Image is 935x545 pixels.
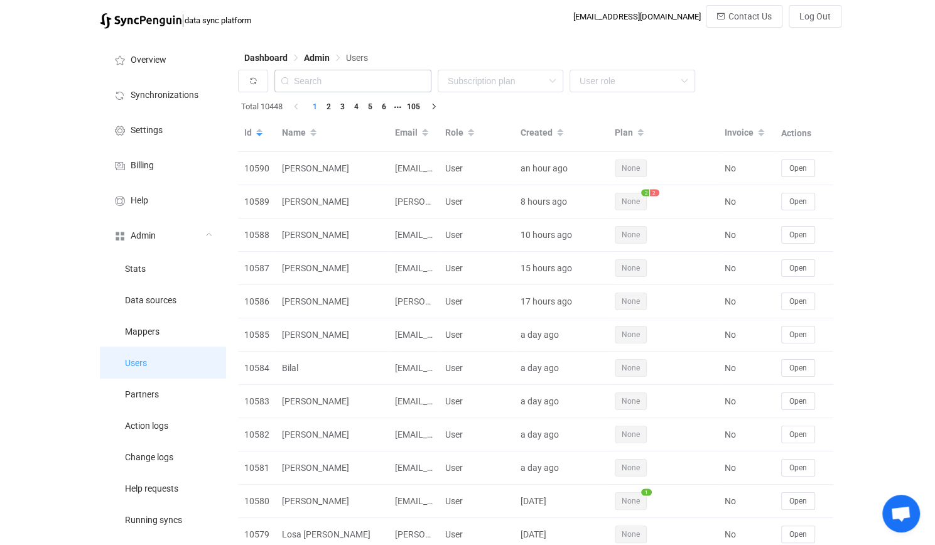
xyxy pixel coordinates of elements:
[322,100,335,114] li: 2
[125,264,146,274] span: Stats
[125,390,159,400] span: Partners
[131,231,156,241] span: Admin
[100,147,225,182] a: Billing
[244,53,288,63] span: Dashboard
[100,284,225,315] a: Data sources
[100,347,225,378] a: Users
[100,315,225,347] a: Mappers
[346,53,368,63] span: Users
[100,472,225,504] a: Help requests
[125,453,173,463] span: Change logs
[377,100,391,114] li: 6
[125,359,147,369] span: Users
[100,11,251,29] a: |data sync platform
[100,77,225,112] a: Synchronizations
[573,12,701,21] div: [EMAIL_ADDRESS][DOMAIN_NAME]
[181,11,185,29] span: |
[882,495,920,532] div: Open chat
[125,327,159,337] span: Mappers
[131,126,163,136] span: Settings
[185,16,251,25] span: data sync platform
[799,11,831,21] span: Log Out
[100,182,225,217] a: Help
[304,53,330,63] span: Admin
[789,5,841,28] button: Log Out
[100,504,225,535] a: Running syncs
[335,100,349,114] li: 3
[438,70,563,92] input: Subscription plan
[131,196,148,206] span: Help
[125,515,182,526] span: Running syncs
[728,11,772,21] span: Contact Us
[100,13,181,29] img: syncpenguin.svg
[125,421,168,431] span: Action logs
[274,70,431,92] input: Search
[404,100,423,114] li: 105
[363,100,377,114] li: 5
[100,252,225,284] a: Stats
[241,100,283,114] span: Total 10448
[570,70,695,92] input: User role
[100,41,225,77] a: Overview
[131,161,154,171] span: Billing
[100,378,225,409] a: Partners
[100,409,225,441] a: Action logs
[100,441,225,472] a: Change logs
[100,112,225,147] a: Settings
[706,5,782,28] button: Contact Us
[308,100,322,114] li: 1
[125,484,178,494] span: Help requests
[349,100,363,114] li: 4
[244,53,368,62] div: Breadcrumb
[131,55,166,65] span: Overview
[131,90,198,100] span: Synchronizations
[125,296,176,306] span: Data sources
